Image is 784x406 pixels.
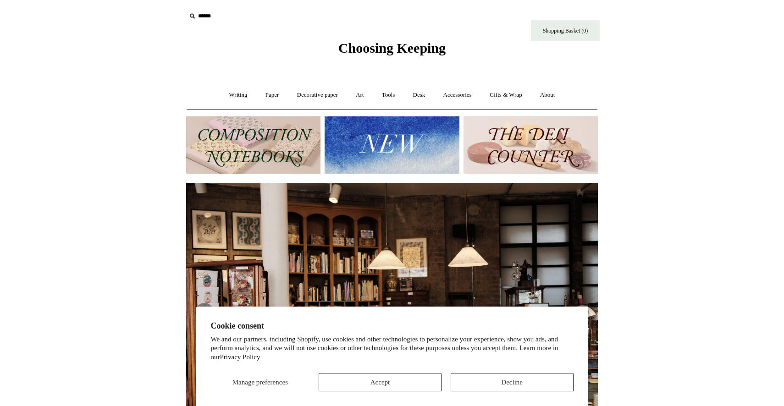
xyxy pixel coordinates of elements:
a: Accessories [435,83,480,107]
a: Shopping Basket (0) [531,20,600,41]
h2: Cookie consent [211,321,574,331]
button: Accept [319,373,442,391]
button: Manage preferences [210,373,309,391]
a: Gifts & Wrap [481,83,530,107]
span: Choosing Keeping [338,40,446,55]
a: Desk [405,83,434,107]
button: Previous [195,303,214,321]
img: The Deli Counter [464,116,598,174]
img: 202302 Composition ledgers.jpg__PID:69722ee6-fa44-49dd-a067-31375e5d54ec [186,116,320,174]
a: Writing [221,83,256,107]
a: Tools [374,83,403,107]
a: Art [348,83,372,107]
p: We and our partners, including Shopify, use cookies and other technologies to personalize your ex... [211,335,574,362]
button: Next [570,303,589,321]
img: New.jpg__PID:f73bdf93-380a-4a35-bcfe-7823039498e1 [325,116,459,174]
a: Paper [257,83,287,107]
a: Privacy Policy [220,353,260,361]
button: Decline [451,373,574,391]
a: Choosing Keeping [338,48,446,54]
a: About [532,83,563,107]
a: Decorative paper [289,83,346,107]
span: Manage preferences [232,379,288,386]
